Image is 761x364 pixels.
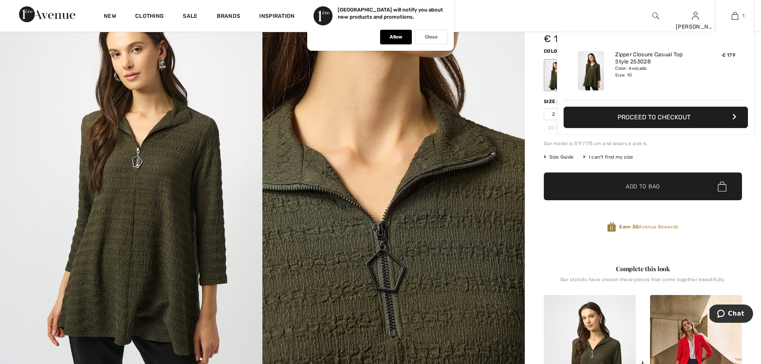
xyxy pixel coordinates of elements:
[615,51,693,65] a: Zipper Closure Casual Top Style 253028
[544,153,574,161] span: Size Guide
[544,122,564,134] span: 20
[544,108,564,120] span: 2
[544,140,742,147] div: Our model is 5'9"/175 cm and wears a size 6.
[652,11,659,21] img: search the website
[104,13,116,21] a: New
[19,6,75,22] img: 1ère Avenue
[217,13,241,21] a: Brands
[732,11,738,21] img: My Bag
[615,65,693,78] div: Color: Avocado Size: 10
[259,13,294,21] span: Inspiration
[718,181,727,192] img: Bag.svg
[544,48,562,54] span: Color:
[545,60,566,90] div: Avocado
[556,126,560,130] img: ring-m.svg
[692,11,699,21] img: My Info
[722,52,736,58] span: € 179
[742,12,744,19] span: 1
[619,224,639,230] strong: Earn 30
[544,264,742,274] div: Complete this look
[626,182,660,191] span: Add to Bag
[715,11,754,21] a: 1
[544,277,742,289] div: Our stylists have chosen these pieces that come together beautifully.
[544,98,676,105] div: Size ([GEOGRAPHIC_DATA]/[GEOGRAPHIC_DATA]):
[578,51,604,90] img: Zipper Closure Casual Top Style 253028
[709,305,753,324] iframe: Opens a widget where you can chat to one of our agents
[135,13,164,21] a: Clothing
[544,172,742,200] button: Add to Bag
[692,12,699,19] a: Sign In
[338,7,443,20] p: [GEOGRAPHIC_DATA] will notify you about new products and promotions.
[425,34,438,40] p: Close
[564,107,748,128] button: Proceed to Checkout
[676,23,715,31] div: [PERSON_NAME]
[544,33,568,44] span: € 179
[607,222,616,232] img: Avenue Rewards
[619,223,678,230] span: Avenue Rewards
[183,13,197,21] a: Sale
[390,34,402,40] p: Allow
